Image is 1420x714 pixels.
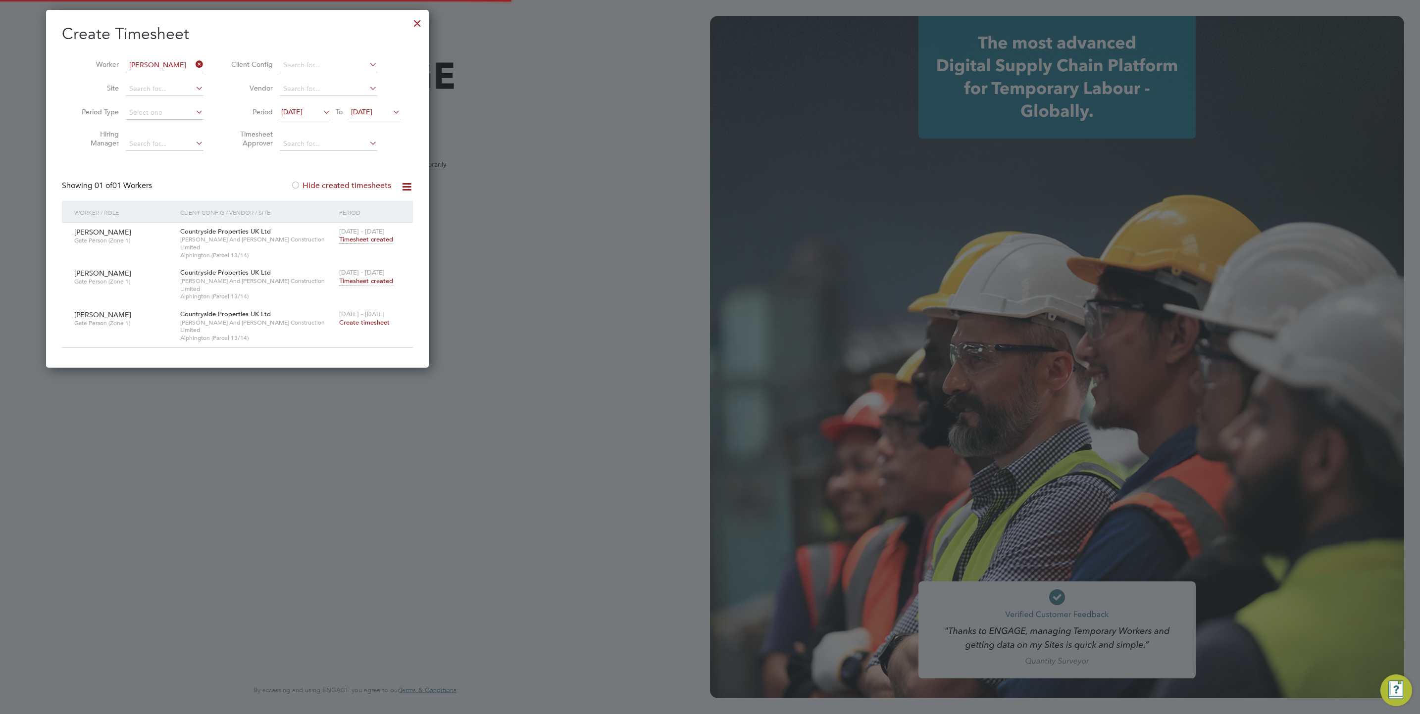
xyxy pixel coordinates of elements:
h2: Create Timesheet [62,24,413,45]
label: Period [228,107,273,116]
label: Vendor [228,84,273,93]
span: [PERSON_NAME] [74,228,131,237]
span: Alphington (Parcel 13/14) [180,334,334,342]
span: [PERSON_NAME] [74,269,131,278]
span: Timesheet created [339,277,393,286]
label: Hide created timesheets [291,181,391,190]
span: Gate Person (Zone 1) [74,237,173,244]
span: 01 of [95,181,112,190]
span: [PERSON_NAME] And [PERSON_NAME] Construction Limited [180,277,334,292]
span: Gate Person (Zone 1) [74,278,173,286]
span: Countryside Properties UK Ltd [180,310,271,318]
input: Search for... [280,82,377,96]
span: Create timesheet [339,318,390,327]
span: 01 Workers [95,181,152,190]
button: Engage Resource Center [1380,674,1412,706]
label: Period Type [74,107,119,116]
span: Countryside Properties UK Ltd [180,268,271,277]
input: Search for... [280,137,377,151]
label: Site [74,84,119,93]
label: Hiring Manager [74,130,119,147]
input: Search for... [126,58,203,72]
span: [DATE] - [DATE] [339,268,385,277]
span: [PERSON_NAME] [74,310,131,319]
input: Select one [126,106,203,120]
div: Showing [62,181,154,191]
label: Worker [74,60,119,69]
div: Worker / Role [72,201,178,224]
input: Search for... [280,58,377,72]
span: To [333,105,346,118]
label: Timesheet Approver [228,130,273,147]
span: Alphington (Parcel 13/14) [180,251,334,259]
span: Countryside Properties UK Ltd [180,227,271,236]
span: [DATE] [281,107,303,116]
span: Timesheet created [339,235,393,244]
input: Search for... [126,137,203,151]
span: [DATE] - [DATE] [339,310,385,318]
input: Search for... [126,82,203,96]
div: Period [337,201,403,224]
label: Client Config [228,60,273,69]
div: Client Config / Vendor / Site [178,201,337,224]
span: [PERSON_NAME] And [PERSON_NAME] Construction Limited [180,236,334,251]
span: [DATE] - [DATE] [339,227,385,236]
span: [DATE] [351,107,372,116]
span: Alphington (Parcel 13/14) [180,292,334,300]
span: [PERSON_NAME] And [PERSON_NAME] Construction Limited [180,319,334,334]
span: Gate Person (Zone 1) [74,319,173,327]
